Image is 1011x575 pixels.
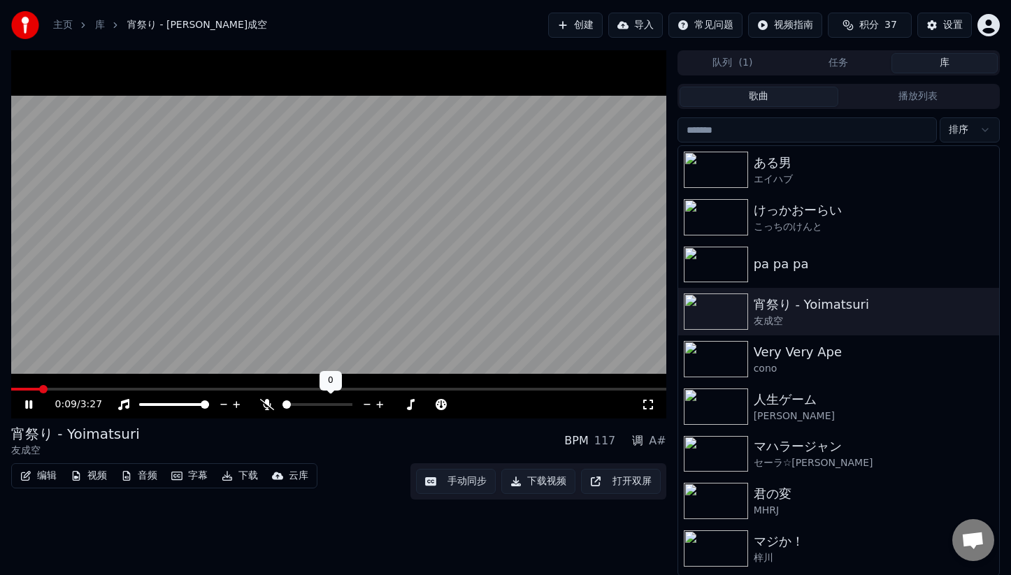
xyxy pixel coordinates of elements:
[949,123,968,137] span: 排序
[785,53,891,73] button: 任务
[501,469,575,494] button: 下载视频
[594,432,616,449] div: 117
[754,532,994,551] div: マジか！
[416,469,496,494] button: 手动同步
[15,466,62,486] button: 编辑
[166,466,213,486] button: 字幕
[55,398,89,412] div: /
[754,504,994,518] div: MHRJ
[748,13,822,38] button: 视频指南
[680,87,839,107] button: 歌曲
[55,398,77,412] span: 0:09
[65,466,113,486] button: 视频
[80,398,102,412] span: 3:27
[320,371,342,391] div: 0
[754,456,994,470] div: セーラ☆[PERSON_NAME]
[53,18,73,32] a: 主页
[608,13,663,38] button: 导入
[11,424,140,444] div: 宵祭り - Yoimatsuri
[632,432,643,449] div: 调
[739,56,753,70] span: ( 1 )
[289,469,308,483] div: 云库
[754,409,994,423] div: [PERSON_NAME]
[680,53,786,73] button: 队列
[564,432,588,449] div: BPM
[95,18,105,32] a: 库
[11,444,140,458] div: 友成空
[754,295,994,314] div: 宵祭り - Yoimatsuri
[943,18,963,32] div: 设置
[11,11,39,39] img: youka
[859,18,879,32] span: 积分
[754,314,994,328] div: 友成空
[838,87,998,107] button: 播放列表
[668,13,743,38] button: 常见问题
[581,469,661,494] button: 打开双屏
[891,53,998,73] button: 库
[53,18,267,32] nav: breadcrumb
[127,18,267,32] span: 宵祭り - [PERSON_NAME]成空
[216,466,264,486] button: 下载
[754,484,994,504] div: 君の変
[754,173,994,187] div: エイハブ
[754,220,994,234] div: こっちのけんと
[828,13,912,38] button: 积分37
[754,362,994,376] div: cono
[884,18,897,32] span: 37
[754,201,994,220] div: けっかおーらい
[952,519,994,561] div: 打開聊天
[754,254,994,274] div: pa pa pa
[917,13,972,38] button: 设置
[115,466,163,486] button: 音频
[548,13,603,38] button: 创建
[754,153,994,173] div: ある男
[754,342,994,362] div: Very Very Ape
[649,432,666,449] div: A#
[754,437,994,456] div: マハラージャン
[754,551,994,565] div: 梓川
[754,390,994,409] div: 人生ゲーム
